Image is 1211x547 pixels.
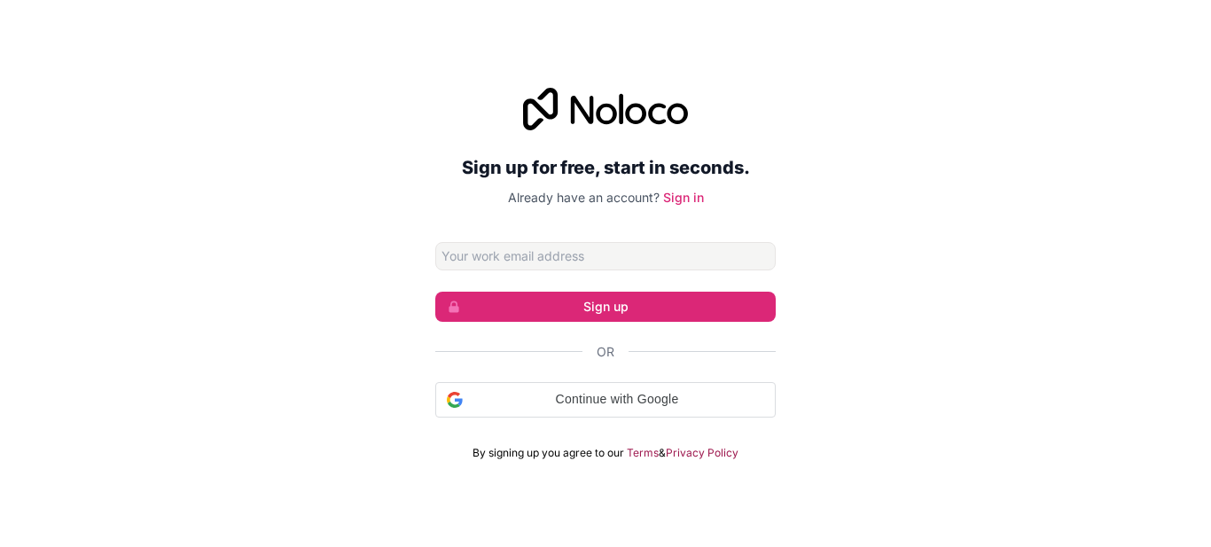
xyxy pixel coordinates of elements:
span: Already have an account? [508,190,660,205]
span: By signing up you agree to our [473,446,624,460]
a: Terms [627,446,659,460]
span: Continue with Google [470,390,764,409]
span: Or [597,343,614,361]
a: Privacy Policy [666,446,738,460]
div: Continue with Google [435,382,776,418]
button: Sign up [435,292,776,322]
h2: Sign up for free, start in seconds. [435,152,776,184]
span: & [659,446,666,460]
input: Email address [435,242,776,270]
a: Sign in [663,190,704,205]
